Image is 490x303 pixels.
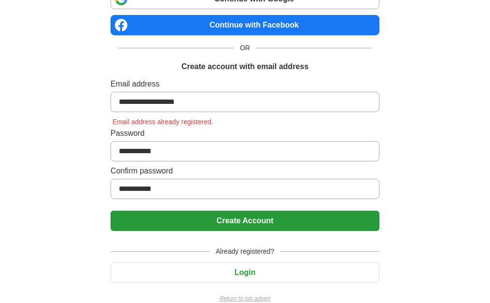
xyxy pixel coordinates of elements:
span: OR [234,43,256,53]
label: Email address [111,78,379,90]
label: Password [111,128,379,139]
a: Login [111,268,379,276]
a: Return to job advert [111,294,379,303]
h1: Create account with email address [182,61,308,72]
span: Email address already registered. [111,118,215,126]
label: Confirm password [111,165,379,177]
span: Already registered? [210,246,280,257]
a: Continue with Facebook [111,15,379,35]
button: Login [111,262,379,283]
button: Create Account [111,211,379,231]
